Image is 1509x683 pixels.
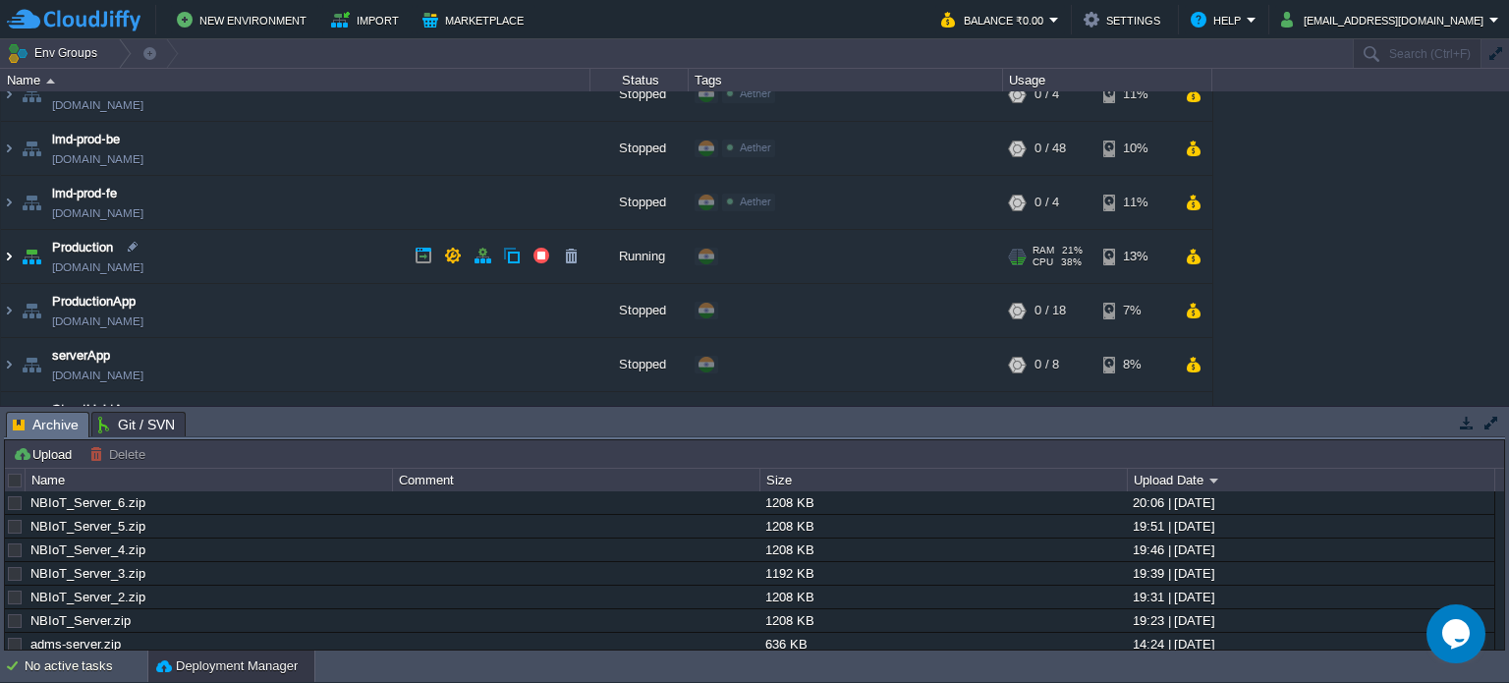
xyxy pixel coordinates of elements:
button: Import [331,8,405,31]
a: [DOMAIN_NAME] [52,149,143,169]
div: 1208 KB [760,515,1126,538]
div: 11% [1103,176,1167,229]
a: NBIoT_Server_5.zip [30,519,145,534]
img: AMDAwAAAACH5BAEAAAAALAAAAAABAAEAAAICRAEAOw== [1,122,17,175]
div: 11% [1103,68,1167,121]
div: Upload Date [1129,469,1494,491]
div: 0 / 4 [1034,68,1059,121]
button: Settings [1084,8,1166,31]
div: 19:51 | [DATE] [1128,515,1493,538]
div: 636 KB [760,633,1126,655]
button: Help [1191,8,1247,31]
a: NBIoT_Server_2.zip [30,590,145,604]
a: [DOMAIN_NAME] [52,95,143,115]
a: NBIoT_Server_6.zip [30,495,145,510]
img: CloudJiffy [7,8,140,32]
div: 13% [1103,230,1167,283]
span: Aether [740,142,771,153]
div: Size [761,469,1127,491]
div: 0 / 12 [1034,392,1066,445]
div: Stopped [590,122,689,175]
div: Status [591,69,688,91]
iframe: chat widget [1426,604,1489,663]
a: lmd-prod-be [52,130,120,149]
a: NBIoT_Server.zip [30,613,131,628]
div: 19:39 | [DATE] [1128,562,1493,585]
button: Marketplace [422,8,530,31]
button: Delete [89,445,151,463]
button: New Environment [177,8,312,31]
div: Comment [394,469,759,491]
img: AMDAwAAAACH5BAEAAAAALAAAAAABAAEAAAICRAEAOw== [1,338,17,391]
div: Stopped [590,176,689,229]
div: 1208 KB [760,586,1126,608]
span: CPU [1033,256,1053,268]
div: 20:06 | [DATE] [1128,491,1493,514]
img: AMDAwAAAACH5BAEAAAAALAAAAAABAAEAAAICRAEAOw== [1,68,17,121]
div: Name [27,469,392,491]
a: adms-server.zip [30,637,121,652]
div: Usage [1004,69,1211,91]
div: 0 / 18 [1034,284,1066,337]
button: Env Groups [7,39,104,67]
div: 8% [1103,338,1167,391]
div: Stopped [590,68,689,121]
a: lmd-prod-fe [52,184,117,203]
div: 10% [1103,122,1167,175]
div: Name [2,69,589,91]
div: 1208 KB [760,491,1126,514]
span: Aether [740,196,771,207]
img: AMDAwAAAACH5BAEAAAAALAAAAAABAAEAAAICRAEAOw== [18,230,45,283]
div: 7% [1103,284,1167,337]
button: Upload [13,445,78,463]
div: 14:24 | [DATE] [1128,633,1493,655]
div: 19:31 | [DATE] [1128,586,1493,608]
a: serverApp [52,346,110,366]
a: NBIoT_Server_3.zip [30,566,145,581]
img: AMDAwAAAACH5BAEAAAAALAAAAAABAAEAAAICRAEAOw== [46,79,55,84]
span: 38% [1061,256,1082,268]
div: No active tasks [25,651,147,682]
img: AMDAwAAAACH5BAEAAAAALAAAAAABAAEAAAICRAEAOw== [18,338,45,391]
div: 19:46 | [DATE] [1128,539,1493,561]
span: ProductionApp [52,292,136,312]
a: StreetLightApp [52,400,137,420]
div: Stopped [590,392,689,445]
img: AMDAwAAAACH5BAEAAAAALAAAAAABAAEAAAICRAEAOw== [1,230,17,283]
img: AMDAwAAAACH5BAEAAAAALAAAAAABAAEAAAICRAEAOw== [1,176,17,229]
span: RAM [1033,245,1054,256]
div: Tags [690,69,1002,91]
div: Stopped [590,284,689,337]
img: AMDAwAAAACH5BAEAAAAALAAAAAABAAEAAAICRAEAOw== [1,284,17,337]
div: 1208 KB [760,539,1126,561]
div: Stopped [590,338,689,391]
a: [DOMAIN_NAME] [52,203,143,223]
img: AMDAwAAAACH5BAEAAAAALAAAAAABAAEAAAICRAEAOw== [18,122,45,175]
img: AMDAwAAAACH5BAEAAAAALAAAAAABAAEAAAICRAEAOw== [1,392,17,445]
button: [EMAIL_ADDRESS][DOMAIN_NAME] [1281,8,1489,31]
a: [DOMAIN_NAME] [52,257,143,277]
div: 19:23 | [DATE] [1128,609,1493,632]
a: [DOMAIN_NAME] [52,312,143,331]
button: Balance ₹0.00 [941,8,1049,31]
div: 0 / 4 [1034,176,1059,229]
div: Running [590,230,689,283]
div: 0 / 8 [1034,338,1059,391]
div: 1208 KB [760,609,1126,632]
img: AMDAwAAAACH5BAEAAAAALAAAAAABAAEAAAICRAEAOw== [18,176,45,229]
div: 38% [1103,392,1167,445]
a: [DOMAIN_NAME] [52,366,143,385]
span: 21% [1062,245,1083,256]
span: Git / SVN [98,413,175,436]
img: AMDAwAAAACH5BAEAAAAALAAAAAABAAEAAAICRAEAOw== [18,392,45,445]
a: Production [52,238,113,257]
span: Archive [13,413,79,437]
div: 0 / 48 [1034,122,1066,175]
a: NBIoT_Server_4.zip [30,542,145,557]
img: AMDAwAAAACH5BAEAAAAALAAAAAABAAEAAAICRAEAOw== [18,68,45,121]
